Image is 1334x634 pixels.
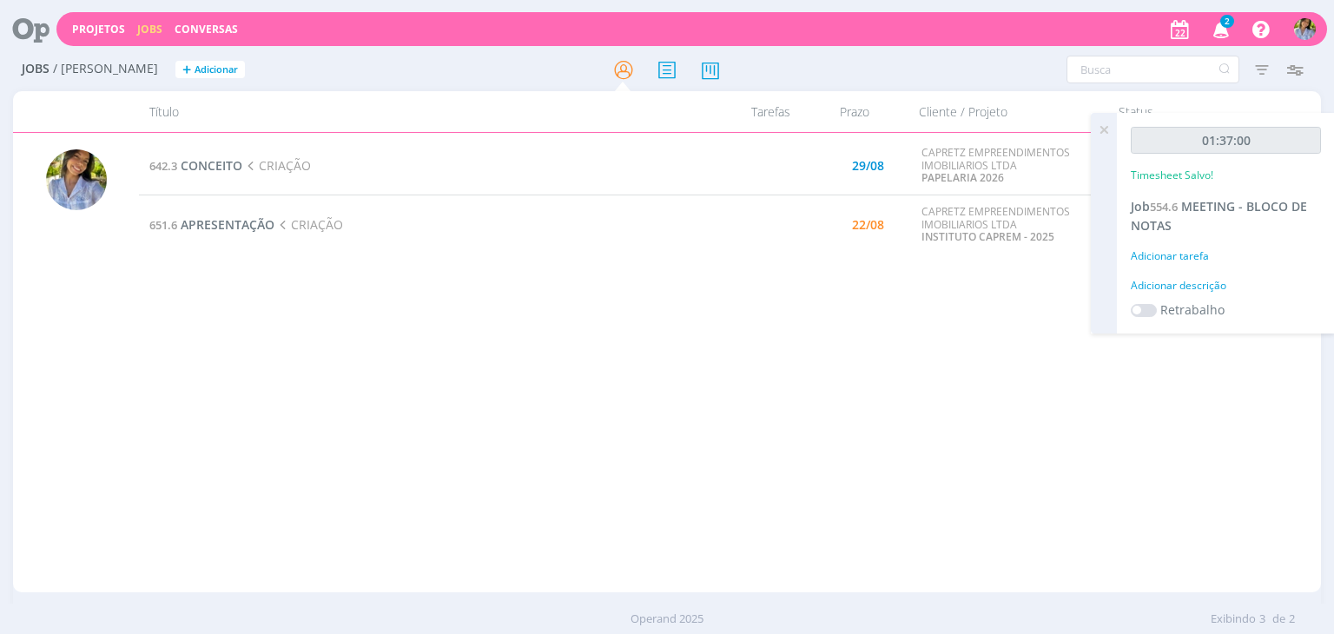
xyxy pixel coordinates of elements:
span: Exibindo [1211,611,1256,628]
span: 554.6 [1150,199,1178,215]
a: 642.3CONCEITO [149,157,242,174]
img: A [46,149,107,210]
div: Cliente / Projeto [908,91,1108,132]
a: PAPELARIA 2026 [921,170,1004,185]
button: +Adicionar [175,61,245,79]
span: 2 [1220,15,1234,28]
span: 2 [1289,611,1295,628]
a: Projetos [72,22,125,36]
a: 651.6APRESENTAÇÃO [149,216,274,233]
img: A [1294,18,1316,40]
p: Timesheet Salvo! [1131,168,1213,183]
div: CAPRETZ EMPREENDIMENTOS IMOBILIARIOS LTDA [921,147,1100,184]
span: CONCEITO [181,157,242,174]
span: Adicionar [195,64,238,76]
button: Jobs [132,23,168,36]
button: 2 [1202,14,1238,45]
div: Adicionar tarefa [1131,248,1321,264]
span: 3 [1259,611,1265,628]
div: CAPRETZ EMPREENDIMENTOS IMOBILIARIOS LTDA [921,206,1100,243]
input: Busca [1067,56,1239,83]
a: INSTITUTO CAPREM - 2025 [921,229,1054,244]
span: de [1272,611,1285,628]
div: Prazo [801,91,908,132]
span: MEETING - BLOCO DE NOTAS [1131,198,1307,234]
div: Status [1108,91,1256,132]
a: Conversas [175,22,238,36]
div: Tarefas [697,91,801,132]
button: A [1293,14,1317,44]
div: Título [139,91,696,132]
div: 29/08 [852,160,884,172]
span: Jobs [22,62,50,76]
button: Projetos [67,23,130,36]
span: 651.6 [149,217,177,233]
span: APRESENTAÇÃO [181,216,274,233]
span: + [182,61,191,79]
div: 22/08 [852,219,884,231]
span: 642.3 [149,158,177,174]
span: CRIAÇÃO [242,157,310,174]
label: Retrabalho [1160,300,1225,319]
a: Jobs [137,22,162,36]
div: Adicionar descrição [1131,278,1321,294]
a: Job554.6MEETING - BLOCO DE NOTAS [1131,198,1307,234]
button: Conversas [169,23,243,36]
span: / [PERSON_NAME] [53,62,158,76]
span: CRIAÇÃO [274,216,342,233]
